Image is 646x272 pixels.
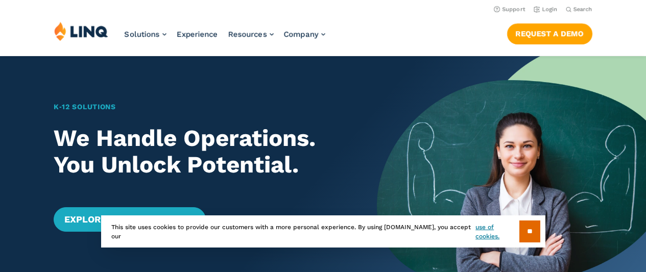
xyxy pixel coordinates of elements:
a: Company [284,30,325,39]
div: This site uses cookies to provide our customers with a more personal experience. By using [DOMAIN... [101,215,545,248]
nav: Primary Navigation [125,21,325,55]
a: Support [494,6,525,13]
button: Open Search Bar [566,6,592,13]
a: Login [534,6,558,13]
span: Solutions [125,30,160,39]
a: use of cookies. [475,222,519,241]
h2: We Handle Operations. You Unlock Potential. [54,125,350,179]
a: Resources [228,30,274,39]
span: Company [284,30,319,39]
a: Experience [177,30,218,39]
h1: K‑12 Solutions [54,102,350,112]
a: Solutions [125,30,166,39]
img: LINQ | K‑12 Software [54,21,108,41]
nav: Button Navigation [507,21,592,44]
span: Resources [228,30,267,39]
span: Search [573,6,592,13]
a: Explore Our Solutions [54,207,205,232]
a: Request a Demo [507,23,592,44]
